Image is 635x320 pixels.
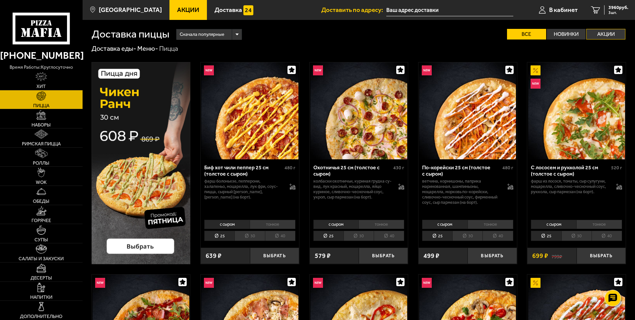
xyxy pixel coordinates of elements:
span: В кабинет [549,7,578,13]
a: АкционныйНовинкаС лососем и рукколой 25 см (толстое с сыром) [527,62,626,159]
li: 25 [422,231,452,241]
img: С лососем и рукколой 25 см (толстое с сыром) [528,62,625,159]
span: Роллы [33,161,49,165]
li: тонкое [250,220,295,229]
div: Пицца [159,44,178,53]
li: 30 [452,231,482,241]
a: Доставка еды- [92,44,136,52]
span: Пицца [33,103,49,108]
li: 25 [204,231,234,241]
button: Выбрать [577,248,626,264]
span: 480 г [285,165,295,171]
img: Новинка [422,65,432,75]
span: Сначала популярные [180,28,224,41]
img: Охотничья 25 см (толстое с сыром) [310,62,407,159]
li: 40 [482,231,513,241]
span: Римская пицца [22,141,61,146]
span: Наборы [32,122,51,127]
span: 499 ₽ [423,253,439,259]
span: 520 г [611,165,622,171]
div: С лососем и рукколой 25 см (толстое с сыром) [531,164,609,177]
span: [GEOGRAPHIC_DATA] [99,7,162,13]
span: Хит [36,84,46,89]
img: Биф хот чили пеппер 25 см (толстое с сыром) [201,62,298,159]
span: Горячее [32,218,51,223]
span: Обеды [33,199,49,203]
span: Дополнительно [20,314,62,319]
li: тонкое [468,220,513,229]
li: с сыром [422,220,468,229]
span: 639 ₽ [206,253,222,259]
span: Супы [34,237,48,242]
span: Акции [177,7,199,13]
label: Новинки [547,29,586,40]
a: НовинкаБиф хот чили пеппер 25 см (толстое с сыром) [201,62,299,159]
img: Новинка [422,278,432,288]
li: с сыром [204,220,250,229]
h1: Доставка пиццы [92,29,169,40]
li: 40 [374,231,404,241]
li: с сыром [313,220,359,229]
a: НовинкаПо-корейски 25 см (толстое с сыром) [418,62,517,159]
span: 579 ₽ [315,253,331,259]
a: НовинкаОхотничья 25 см (толстое с сыром) [310,62,408,159]
img: Новинка [204,65,214,75]
div: Охотничья 25 см (толстое с сыром) [313,164,392,177]
label: Акции [586,29,625,40]
li: 25 [531,231,561,241]
s: 799 ₽ [551,253,562,259]
li: 40 [592,231,622,241]
li: тонкое [576,220,622,229]
span: 480 г [502,165,513,171]
label: Все [507,29,546,40]
button: Выбрать [359,248,408,264]
span: Доставка [215,7,242,13]
img: Новинка [95,278,105,288]
span: 3960 руб. [608,5,628,10]
li: 30 [344,231,374,241]
a: Меню- [137,44,158,52]
span: Напитки [30,295,52,299]
div: Биф хот чили пеппер 25 см (толстое с сыром) [204,164,283,177]
img: Новинка [204,278,214,288]
li: тонкое [358,220,404,229]
img: Акционный [531,65,540,75]
img: Акционный [531,278,540,288]
p: ветчина, корнишоны, паприка маринованная, шампиньоны, моцарелла, морковь по-корейски, сливочно-че... [422,179,501,205]
p: колбаски охотничьи, куриная грудка су-вид, лук красный, моцарелла, яйцо куриное, сливочно-чесночн... [313,179,392,200]
div: По-корейски 25 см (толстое с сыром) [422,164,501,177]
li: 30 [561,231,592,241]
span: Доставить по адресу: [321,7,386,13]
p: фарш из лосося, томаты, сыр сулугуни, моцарелла, сливочно-чесночный соус, руккола, сыр пармезан (... [531,179,609,195]
span: WOK [36,180,47,185]
li: 40 [265,231,295,241]
img: По-корейски 25 см (толстое с сыром) [419,62,516,159]
p: фарш болоньезе, пепперони, халапеньо, моцарелла, лук фри, соус-пицца, сырный [PERSON_NAME], [PERS... [204,179,283,200]
span: 699 ₽ [532,253,548,259]
input: Ваш адрес доставки [386,4,513,16]
li: 30 [234,231,265,241]
img: Новинка [313,278,323,288]
img: Новинка [531,79,540,89]
button: Выбрать [250,248,299,264]
span: 430 г [393,165,404,171]
span: Десерты [31,276,52,280]
button: Выбрать [468,248,517,264]
span: 3 шт. [608,11,628,15]
span: Салаты и закуски [19,256,64,261]
li: 25 [313,231,344,241]
img: 15daf4d41897b9f0e9f617042186c801.svg [243,5,253,15]
li: с сыром [531,220,576,229]
img: Новинка [313,65,323,75]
